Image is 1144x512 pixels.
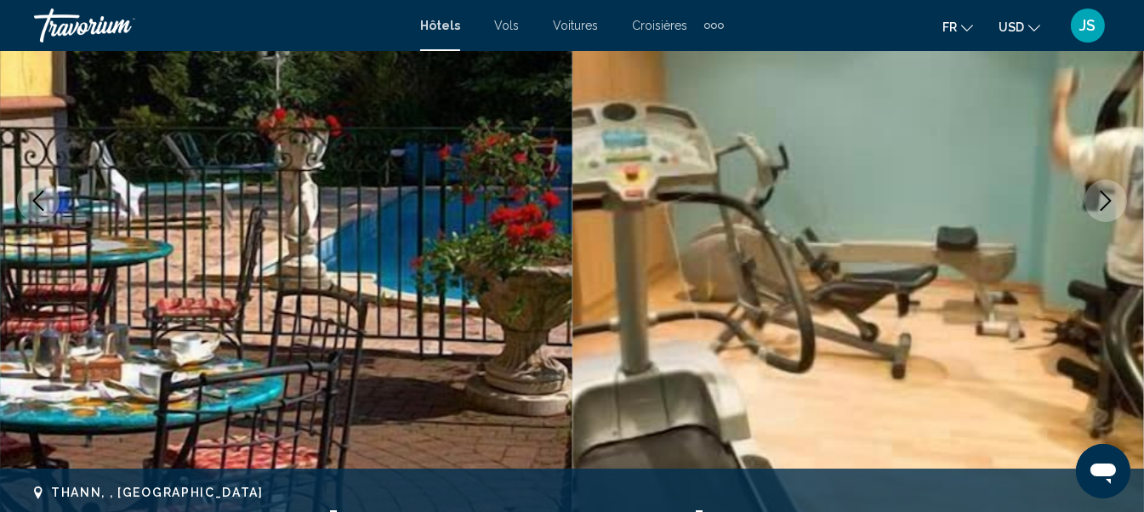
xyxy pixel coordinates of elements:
a: Voitures [553,19,598,32]
a: Travorium [34,9,403,43]
span: Thann, , [GEOGRAPHIC_DATA] [51,486,264,499]
span: JS [1080,17,1096,34]
button: Extra navigation items [704,12,724,39]
button: User Menu [1066,8,1110,43]
span: USD [999,20,1024,34]
a: Vols [494,19,519,32]
a: Croisières [632,19,687,32]
button: Next image [1084,179,1127,222]
button: Change currency [999,14,1040,39]
a: Hôtels [420,19,460,32]
button: Change language [942,14,973,39]
iframe: Botón para iniciar la ventana de mensajería [1076,444,1130,498]
span: fr [942,20,957,34]
button: Previous image [17,179,60,222]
